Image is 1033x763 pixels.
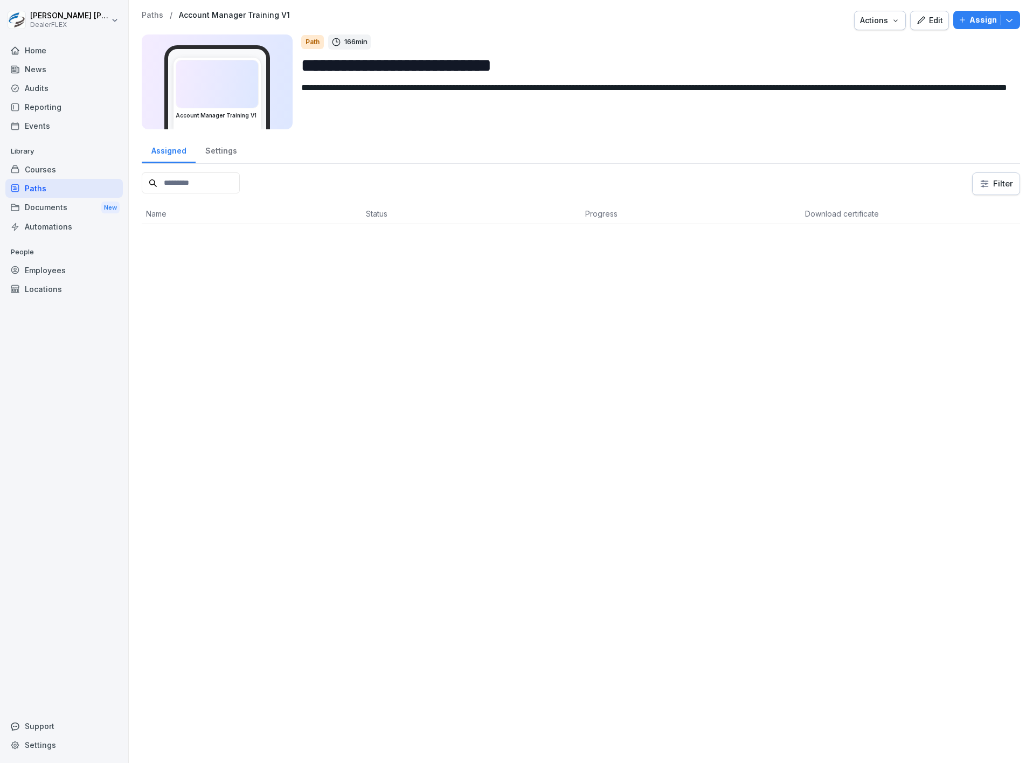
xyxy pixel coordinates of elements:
[916,15,943,26] div: Edit
[170,11,172,20] p: /
[860,15,900,26] div: Actions
[5,60,123,79] a: News
[5,198,123,218] a: DocumentsNew
[5,244,123,261] p: People
[101,202,120,214] div: New
[142,136,196,163] a: Assigned
[142,204,362,224] th: Name
[5,41,123,60] a: Home
[362,204,581,224] th: Status
[142,11,163,20] a: Paths
[5,79,123,98] a: Audits
[953,11,1020,29] button: Assign
[5,717,123,736] div: Support
[969,14,997,26] p: Assign
[5,261,123,280] a: Employees
[176,112,259,120] h3: Account Manager Training V1
[5,98,123,116] a: Reporting
[910,11,949,30] button: Edit
[5,280,123,299] a: Locations
[5,217,123,236] a: Automations
[30,11,109,20] p: [PERSON_NAME] [PERSON_NAME]
[344,37,368,47] p: 166 min
[5,143,123,160] p: Library
[581,204,801,224] th: Progress
[801,204,1021,224] th: Download certificate
[5,160,123,179] a: Courses
[179,11,290,20] a: Account Manager Training V1
[301,35,324,49] div: Path
[973,173,1020,195] button: Filter
[5,116,123,135] a: Events
[5,179,123,198] a: Paths
[5,736,123,754] a: Settings
[196,136,246,163] a: Settings
[979,178,1013,189] div: Filter
[5,198,123,218] div: Documents
[30,21,109,29] p: DealerFLEX
[854,11,906,30] button: Actions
